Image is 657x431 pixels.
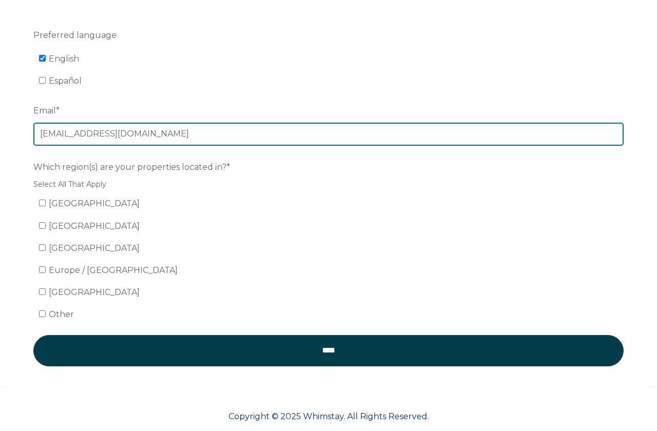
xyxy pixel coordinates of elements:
[49,76,82,86] span: Español
[39,222,46,229] input: [GEOGRAPHIC_DATA]
[49,265,178,275] span: Europe / [GEOGRAPHIC_DATA]
[49,243,140,253] span: [GEOGRAPHIC_DATA]
[33,159,230,175] span: Which region(s) are your properties located in?*
[39,288,46,295] input: [GEOGRAPHIC_DATA]
[49,309,74,319] span: Other
[49,199,140,208] span: [GEOGRAPHIC_DATA]
[49,54,79,64] span: English
[33,27,117,43] span: Preferred language
[49,221,140,231] span: [GEOGRAPHIC_DATA]
[33,179,624,190] legend: Select All That Apply
[49,287,140,297] span: [GEOGRAPHIC_DATA]
[39,77,46,84] input: Español
[39,244,46,251] input: [GEOGRAPHIC_DATA]
[39,266,46,273] input: Europe / [GEOGRAPHIC_DATA]
[39,55,46,62] input: English
[39,310,46,317] input: Other
[39,200,46,206] input: [GEOGRAPHIC_DATA]
[33,103,56,119] span: Email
